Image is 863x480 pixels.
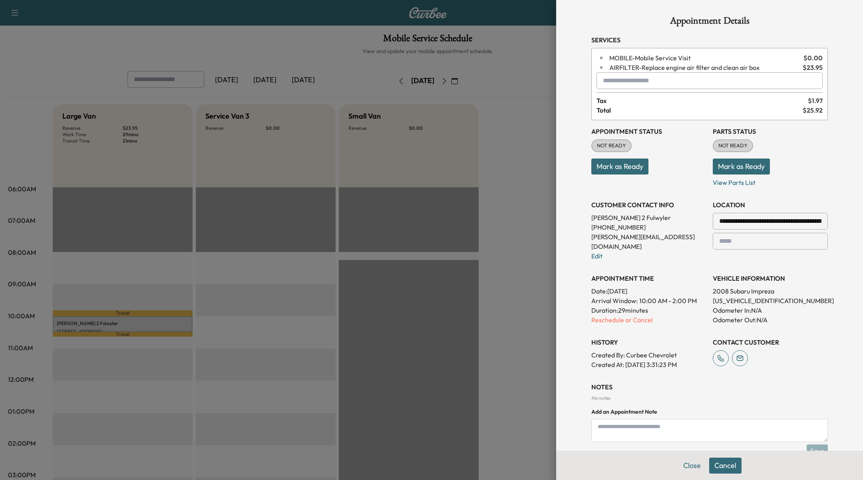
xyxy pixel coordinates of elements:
[713,296,828,305] p: [US_VEHICLE_IDENTIFICATION_NUMBER]
[591,395,828,401] div: No notes
[591,315,706,325] p: Reschedule or Cancel
[591,274,706,283] h3: APPOINTMENT TIME
[591,16,828,29] h1: Appointment Details
[591,213,706,222] p: [PERSON_NAME] 2 Fulwyler
[714,142,752,150] span: NOT READY
[713,159,770,175] button: Mark as Ready
[591,350,706,360] p: Created By : Curbee Chevrolet
[591,408,828,416] h4: Add an Appointment Note
[597,105,803,115] span: Total
[609,63,799,72] span: Replace engine air filter and clean air box
[713,175,828,187] p: View Parts List
[591,159,648,175] button: Mark as Ready
[678,458,706,474] button: Close
[591,200,706,210] h3: CUSTOMER CONTACT INFO
[591,222,706,232] p: [PHONE_NUMBER]
[803,105,823,115] span: $ 25.92
[591,360,706,369] p: Created At : [DATE] 3:31:23 PM
[591,382,828,392] h3: NOTES
[713,127,828,136] h3: Parts Status
[592,142,631,150] span: NOT READY
[597,96,808,105] span: Tax
[803,53,823,63] span: $ 0.00
[808,96,823,105] span: $ 1.97
[591,286,706,296] p: Date: [DATE]
[803,63,823,72] span: $ 23.95
[713,200,828,210] h3: LOCATION
[639,296,697,305] span: 10:00 AM - 2:00 PM
[591,296,706,305] p: Arrival Window:
[713,305,828,315] p: Odometer In: N/A
[591,127,706,136] h3: Appointment Status
[591,337,706,347] h3: History
[713,315,828,325] p: Odometer Out: N/A
[591,252,603,260] a: Edit
[713,274,828,283] h3: VEHICLE INFORMATION
[609,53,800,63] span: Mobile Service Visit
[713,286,828,296] p: 2008 Subaru Impreza
[591,305,706,315] p: Duration: 29 minutes
[591,35,828,45] h3: Services
[591,232,706,251] p: [PERSON_NAME][EMAIL_ADDRESS][DOMAIN_NAME]
[713,337,828,347] h3: CONTACT CUSTOMER
[709,458,742,474] button: Cancel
